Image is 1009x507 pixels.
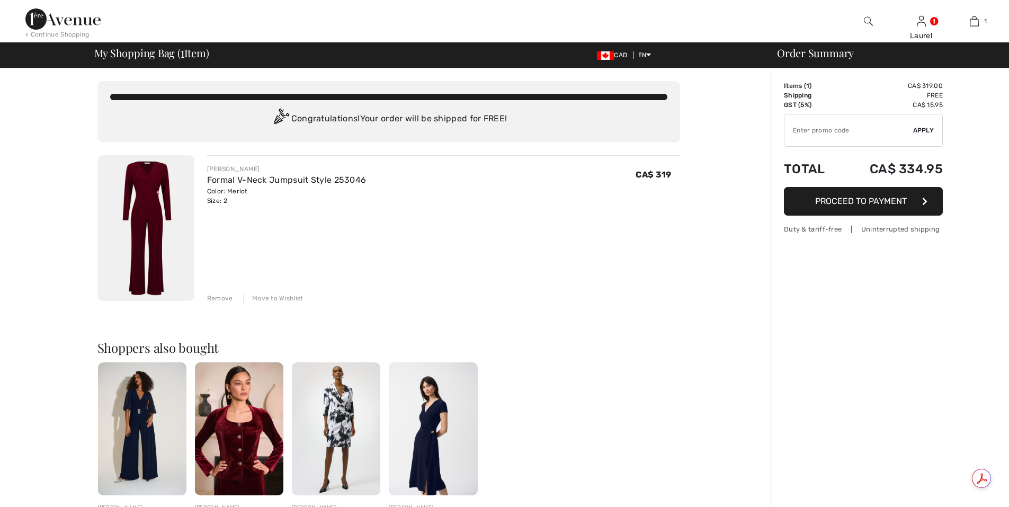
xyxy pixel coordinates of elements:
a: 1 [948,15,1000,28]
td: GST (5%) [784,100,841,110]
img: Congratulation2.svg [270,109,291,130]
a: Formal V-Neck Jumpsuit Style 253046 [207,175,367,185]
img: My Info [917,15,926,28]
span: EN [638,51,651,59]
img: My Bag [970,15,979,28]
td: CA$ 334.95 [841,151,943,187]
input: Promo code [784,114,913,146]
span: My Shopping Bag ( Item) [94,48,209,58]
img: Elegant Velvet Blazer Style 254197 [195,362,283,495]
h2: Shoppers also bought [97,341,680,354]
td: Shipping [784,91,841,100]
img: Canadian Dollar [597,51,614,60]
img: search the website [864,15,873,28]
div: Congratulations! Your order will be shipped for FREE! [110,109,667,130]
span: CAD [597,51,631,59]
td: CA$ 15.95 [841,100,943,110]
div: [PERSON_NAME] [207,164,367,174]
div: Laurel [895,30,947,41]
img: Elegant Flutter Sleeve Jumpsuit Style 253723 [98,362,186,495]
img: Formal V-Neck Jumpsuit Style 253046 [97,155,194,301]
span: CA$ 319 [636,170,671,180]
button: Proceed to Payment [784,187,943,216]
td: Free [841,91,943,100]
div: Duty & tariff-free | Uninterrupted shipping [784,224,943,234]
div: Move to Wishlist [243,293,303,303]
td: Total [784,151,841,187]
img: V-Neck Belted Midi Dress Style 251250 [389,362,477,495]
img: Bodycon Knee-Length Dress Style 254171 [292,362,380,495]
span: 1 [984,16,987,26]
span: 1 [181,45,184,59]
span: Apply [913,126,934,135]
td: Items ( ) [784,81,841,91]
div: Remove [207,293,233,303]
td: CA$ 319.00 [841,81,943,91]
span: 1 [806,82,809,90]
span: Proceed to Payment [815,196,907,206]
div: Color: Merlot Size: 2 [207,186,367,206]
div: < Continue Shopping [25,30,90,39]
img: 1ère Avenue [25,8,101,30]
a: Sign In [917,16,926,26]
div: Order Summary [764,48,1003,58]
